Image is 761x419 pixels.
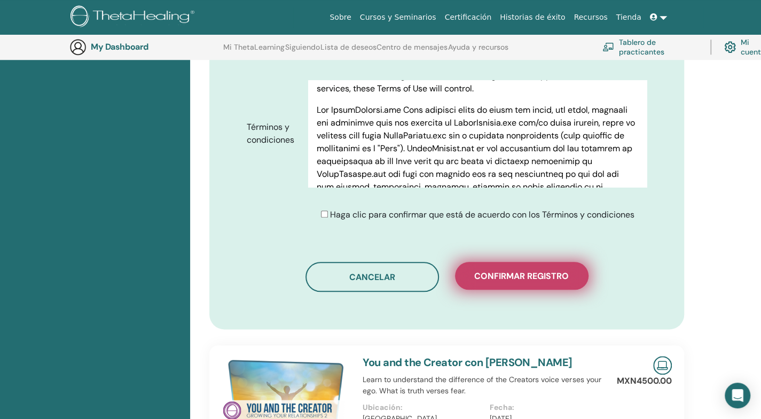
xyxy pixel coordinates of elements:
[91,42,198,52] h3: My Dashboard
[448,43,508,60] a: Ayuda y recursos
[455,262,589,290] button: Confirmar registro
[363,402,483,413] p: Ubicación:
[490,402,610,413] p: Fecha:
[569,7,611,27] a: Recursos
[239,117,308,150] label: Términos y condiciones
[349,271,395,283] span: Cancelar
[305,262,439,292] button: Cancelar
[474,270,569,282] span: Confirmar registro
[653,356,672,375] img: Live Online Seminar
[223,43,285,60] a: Mi ThetaLearning
[376,43,448,60] a: Centro de mensajes
[356,7,441,27] a: Cursos y Seminarios
[363,374,616,397] p: Learn to understand the difference of the Creators voice verses your ego. What is truth verses fear.
[69,38,87,56] img: generic-user-icon.jpg
[317,104,638,309] p: Lor IpsumDolorsi.ame Cons adipisci elits do eiusm tem incid, utl etdol, magnaali eni adminimve qu...
[363,355,572,369] a: You and the Creator con [PERSON_NAME]
[725,383,750,408] div: Open Intercom Messenger
[617,375,672,387] p: MXN4500.00
[602,35,697,59] a: Tablero de practicantes
[285,43,320,60] a: Siguiendo
[440,7,496,27] a: Certificación
[70,5,198,29] img: logo.png
[330,209,634,220] span: Haga clic para confirmar que está de acuerdo con los Términos y condiciones
[602,42,614,51] img: chalkboard-teacher.svg
[320,43,376,60] a: Lista de deseos
[325,7,355,27] a: Sobre
[496,7,569,27] a: Historias de éxito
[724,38,736,56] img: cog.svg
[612,7,646,27] a: Tienda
